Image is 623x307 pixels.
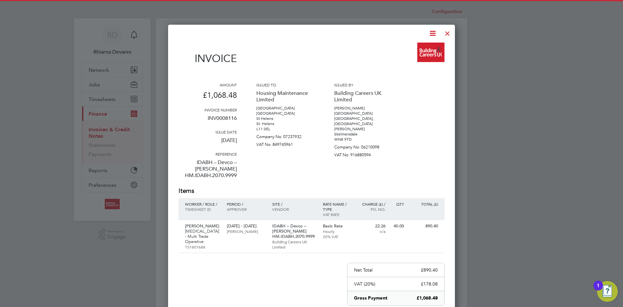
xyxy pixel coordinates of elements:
[185,224,220,229] p: [PERSON_NAME]
[392,224,404,229] p: 40.00
[334,121,393,132] p: [GEOGRAPHIC_DATA][PERSON_NAME]
[421,281,438,287] p: £178.08
[185,201,220,207] p: Worker / Role /
[323,212,351,217] p: VAT rate
[178,129,237,134] h3: Issue date
[410,201,438,207] p: Total (£)
[178,87,237,107] p: £1,068.48
[272,207,316,212] p: Vendor
[256,106,315,111] p: [GEOGRAPHIC_DATA]
[256,82,315,87] h3: Issued to
[256,87,315,106] p: Housing Maintenance Limited
[272,224,316,239] p: IDABH – Devco – [PERSON_NAME] HM.IDABH.2070.9999
[354,281,375,287] p: VAT (20%)
[256,126,315,132] p: L11 0EL
[227,201,265,207] p: Period /
[334,150,393,158] p: VAT No: 916880594
[256,139,315,147] p: VAT No: 849745961
[410,224,438,229] p: 890.40
[227,229,265,234] p: [PERSON_NAME]
[185,229,220,244] p: [MEDICAL_DATA] - Multi Trade Operative
[354,295,387,301] p: Gross Payment
[417,295,438,301] p: £1,068.48
[323,201,351,212] p: Rate name / type
[227,207,265,212] p: Approver
[272,239,316,249] p: Building Careers UK Limited
[354,267,373,273] p: Net Total
[357,229,385,234] p: n/a
[417,43,445,62] img: buildingcareersuk-logo-remittance.png
[256,132,315,139] p: Company No: 07237932
[178,107,237,112] h3: Invoice number
[597,281,618,302] button: Open Resource Center, 1 new notification
[256,121,315,126] p: St. Helens
[421,267,438,273] p: £890.40
[597,286,600,294] div: 1
[178,186,445,196] h2: Items
[178,52,237,65] h1: Invoice
[178,134,237,151] p: [DATE]
[323,224,351,229] p: Basic Rate
[357,201,385,207] p: Charge (£) /
[357,207,385,212] p: Po. No.
[392,201,404,207] p: QTY
[334,87,393,106] p: Building Careers UK Limited
[334,106,393,121] p: [PERSON_NAME][GEOGRAPHIC_DATA] [GEOGRAPHIC_DATA],
[256,116,315,121] p: St Helens
[323,229,351,234] p: Hourly
[178,82,237,87] h3: Amount
[272,201,316,207] p: Site /
[185,207,220,212] p: Timesheet ID
[178,112,237,129] p: INV0008116
[178,157,237,186] p: IDABH – Devco – [PERSON_NAME] HM.IDABH.2070.9999
[256,111,315,116] p: [GEOGRAPHIC_DATA]
[334,82,393,87] h3: Issued by
[227,224,265,229] p: [DATE] - [DATE]
[334,142,393,150] p: Company No: 06210098
[323,234,351,239] p: 20% VAT
[185,244,220,249] p: TS1807688
[357,224,385,229] p: 22.26
[334,137,393,142] p: WN8 9TD
[334,132,393,137] p: Skelmersdale
[178,151,237,157] h3: Reference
